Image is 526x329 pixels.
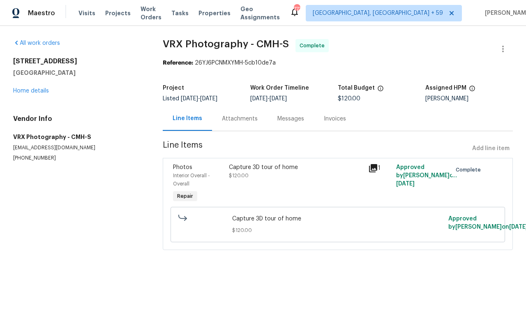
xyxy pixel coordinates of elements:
span: Properties [198,9,231,17]
h5: Total Budget [338,85,375,91]
span: $120.00 [338,96,360,102]
div: Line Items [173,114,202,123]
h4: Vendor Info [13,115,143,123]
span: Work Orders [141,5,161,21]
span: Tasks [171,10,189,16]
div: 1 [368,163,391,173]
span: The total cost of line items that have been proposed by Opendoor. This sum includes line items th... [377,85,384,96]
span: [DATE] [200,96,217,102]
span: [DATE] [270,96,287,102]
span: Line Items [163,141,469,156]
a: Home details [13,88,49,94]
span: Geo Assignments [240,5,280,21]
span: Complete [300,42,328,50]
span: The hpm assigned to this work order. [469,85,475,96]
div: 773 [294,5,300,13]
span: Projects [105,9,131,17]
span: [GEOGRAPHIC_DATA], [GEOGRAPHIC_DATA] + 59 [313,9,443,17]
h5: Assigned HPM [425,85,466,91]
h2: [STREET_ADDRESS] [13,57,143,65]
h5: Project [163,85,184,91]
h5: Work Order Timeline [250,85,309,91]
span: Complete [456,166,484,174]
div: Messages [277,115,304,123]
p: [PHONE_NUMBER] [13,155,143,162]
span: [DATE] [396,181,415,187]
div: [PERSON_NAME] [425,96,513,102]
div: Capture 3D tour of home [229,163,363,171]
b: Reference: [163,60,193,66]
span: Interior Overall - Overall [173,173,210,186]
div: Invoices [324,115,346,123]
span: Repair [174,192,196,200]
span: - [250,96,287,102]
span: Visits [78,9,95,17]
span: Maestro [28,9,55,17]
span: Photos [173,164,192,170]
span: Approved by [PERSON_NAME] on [396,164,457,187]
span: [DATE] [250,96,268,102]
span: Listed [163,96,217,102]
h5: VRX Photography - CMH-S [13,133,143,141]
div: 26YJ6PCNMXYMH-5cb10de7a [163,59,513,67]
div: Attachments [222,115,258,123]
h5: [GEOGRAPHIC_DATA] [13,69,143,77]
span: VRX Photography - CMH-S [163,39,289,49]
span: $120.00 [232,226,443,234]
span: Capture 3D tour of home [232,215,443,223]
span: [DATE] [181,96,198,102]
span: - [181,96,217,102]
a: All work orders [13,40,60,46]
p: [EMAIL_ADDRESS][DOMAIN_NAME] [13,144,143,151]
span: $120.00 [229,173,249,178]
